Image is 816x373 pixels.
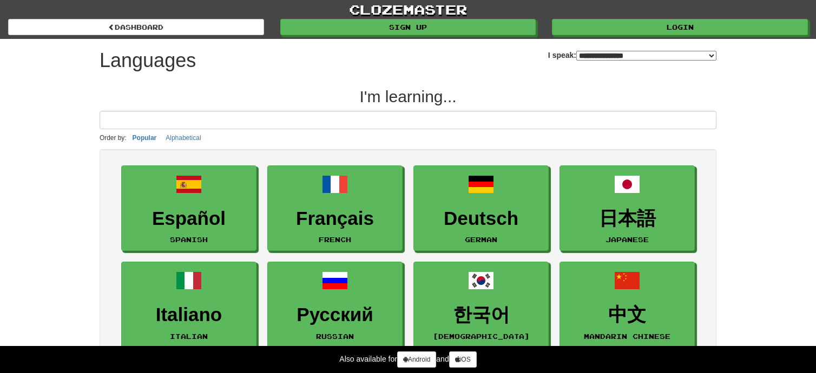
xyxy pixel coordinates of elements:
[397,351,436,368] a: Android
[280,19,536,35] a: Sign up
[433,332,530,340] small: [DEMOGRAPHIC_DATA]
[565,208,689,229] h3: 日本語
[316,332,354,340] small: Russian
[162,132,204,144] button: Alphabetical
[560,262,695,348] a: 中文Mandarin Chinese
[560,165,695,251] a: 日本語Japanese
[576,51,716,61] select: I speak:
[100,88,716,105] h2: I'm learning...
[273,304,397,325] h3: Русский
[319,236,351,243] small: French
[100,134,127,142] small: Order by:
[419,208,543,229] h3: Deutsch
[548,50,716,61] label: I speak:
[267,262,403,348] a: РусскийRussian
[465,236,497,243] small: German
[584,332,670,340] small: Mandarin Chinese
[552,19,808,35] a: Login
[170,236,208,243] small: Spanish
[273,208,397,229] h3: Français
[267,165,403,251] a: FrançaisFrench
[127,304,251,325] h3: Italiano
[565,304,689,325] h3: 中文
[413,165,549,251] a: DeutschGerman
[449,351,477,368] a: iOS
[413,262,549,348] a: 한국어[DEMOGRAPHIC_DATA]
[121,165,256,251] a: EspañolSpanish
[170,332,208,340] small: Italian
[121,262,256,348] a: ItalianoItalian
[127,208,251,229] h3: Español
[129,132,160,144] button: Popular
[8,19,264,35] a: dashboard
[419,304,543,325] h3: 한국어
[100,50,196,71] h1: Languages
[606,236,649,243] small: Japanese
